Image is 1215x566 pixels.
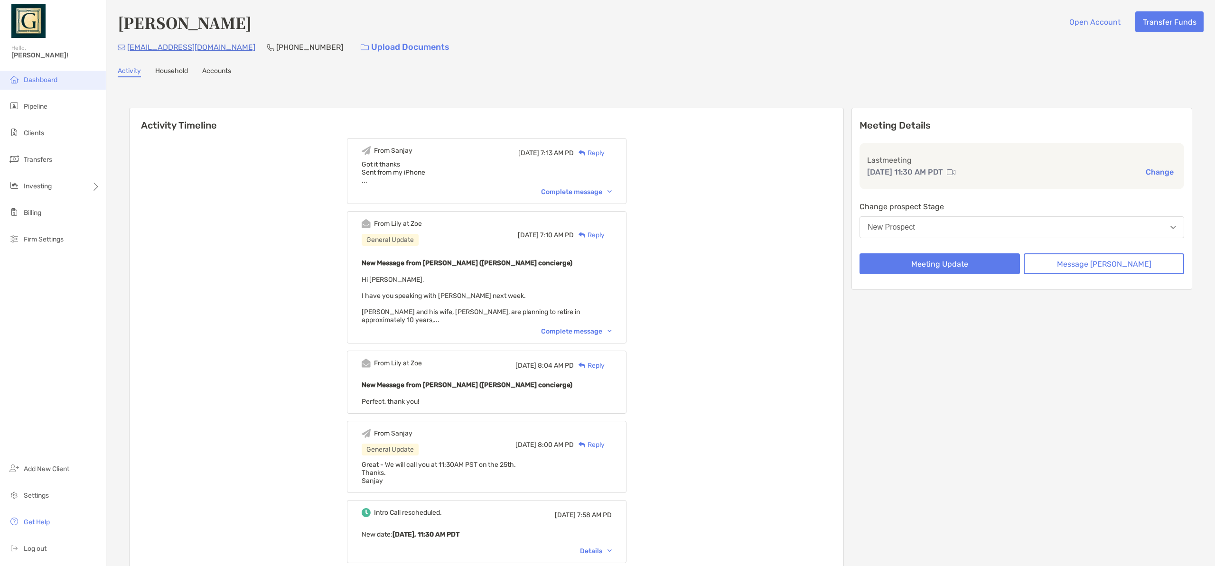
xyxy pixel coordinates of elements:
p: Last meeting [867,154,1177,166]
span: Add New Client [24,465,69,473]
img: firm-settings icon [9,233,20,244]
img: billing icon [9,206,20,218]
img: Reply icon [579,362,586,369]
div: General Update [362,234,419,246]
span: 7:58 AM PD [577,511,612,519]
span: Clients [24,129,44,137]
div: Complete message [541,327,612,335]
p: [DATE] 11:30 AM PDT [867,166,943,178]
span: Got it thanks ... [362,160,612,185]
div: New Prospect [868,223,915,232]
span: Settings [24,492,49,500]
span: Get Help [24,518,50,526]
img: transfers icon [9,153,20,165]
span: Perfect, thank you! [362,398,419,406]
div: From Sanjay [374,147,412,155]
span: [DATE] [518,231,539,239]
img: Email Icon [118,45,125,50]
a: Accounts [202,67,231,77]
span: Firm Settings [24,235,64,243]
div: Reply [574,440,605,450]
button: Open Account [1062,11,1128,32]
div: Intro Call rescheduled. [374,509,442,517]
span: Investing [24,182,52,190]
span: Dashboard [24,76,57,84]
img: settings icon [9,489,20,501]
span: [DATE] [518,149,539,157]
a: Activity [118,67,141,77]
button: Change [1143,167,1177,177]
p: [PHONE_NUMBER] [276,41,343,53]
img: Reply icon [579,442,586,448]
span: [PERSON_NAME]! [11,51,100,59]
div: General Update [362,444,419,455]
img: Chevron icon [607,330,612,333]
div: Complete message [541,188,612,196]
span: Transfers [24,156,52,164]
img: Chevron icon [607,190,612,193]
span: [DATE] [515,441,536,449]
img: Event icon [362,359,371,368]
div: Reply [574,361,605,371]
p: [EMAIL_ADDRESS][DOMAIN_NAME] [127,41,255,53]
img: Phone Icon [267,44,274,51]
img: clients icon [9,127,20,138]
h6: Activity Timeline [130,108,843,131]
b: [DATE], 11:30 AM PDT [393,530,459,538]
p: New date : [362,529,612,540]
button: New Prospect [860,216,1184,238]
img: Event icon [362,429,371,438]
img: add_new_client icon [9,463,20,474]
img: get-help icon [9,516,20,527]
b: New Message from [PERSON_NAME] ([PERSON_NAME] concierge) [362,381,572,389]
div: Reply [574,230,605,240]
img: button icon [361,44,369,51]
div: From Lily at Zoe [374,220,422,228]
p: Change prospect Stage [860,201,1184,213]
img: Event icon [362,508,371,517]
img: Reply icon [579,232,586,238]
img: Event icon [362,146,371,155]
a: Household [155,67,188,77]
div: From Sanjay [374,429,412,437]
button: Message [PERSON_NAME] [1024,253,1184,274]
span: [DATE] [555,511,576,519]
b: New Message from [PERSON_NAME] ([PERSON_NAME] concierge) [362,259,572,267]
a: Upload Documents [355,37,456,57]
p: Meeting Details [860,120,1184,131]
img: Reply icon [579,150,586,156]
div: Sent from my iPhone [362,168,612,176]
img: investing icon [9,180,20,191]
button: Meeting Update [860,253,1020,274]
h4: [PERSON_NAME] [118,11,252,33]
span: Pipeline [24,102,47,111]
span: 8:04 AM PD [538,362,574,370]
img: logout icon [9,542,20,554]
span: 7:13 AM PD [541,149,574,157]
img: Zoe Logo [11,4,46,38]
button: Transfer Funds [1135,11,1204,32]
img: dashboard icon [9,74,20,85]
img: Open dropdown arrow [1170,226,1176,229]
img: Chevron icon [607,549,612,552]
span: [DATE] [515,362,536,370]
span: Billing [24,209,41,217]
div: From Lily at Zoe [374,359,422,367]
div: Reply [574,148,605,158]
span: 7:10 AM PD [540,231,574,239]
span: Hi [PERSON_NAME], I have you speaking with [PERSON_NAME] next week. [PERSON_NAME] and his wife, [... [362,276,580,324]
img: communication type [947,168,955,176]
img: Event icon [362,219,371,228]
div: Details [580,547,612,555]
span: 8:00 AM PD [538,441,574,449]
span: Log out [24,545,47,553]
span: Great - We will call you at 11:30AM PST on the 25th. Thanks. Sanjay [362,461,516,485]
img: pipeline icon [9,100,20,111]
